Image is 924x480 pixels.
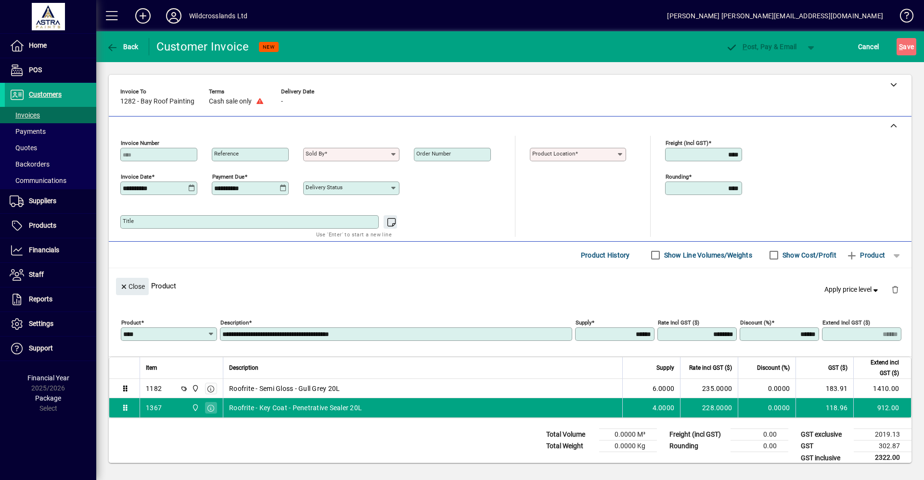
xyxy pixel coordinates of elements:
[846,247,885,263] span: Product
[856,38,882,55] button: Cancel
[106,43,139,51] span: Back
[209,98,252,105] span: Cash sale only
[120,279,145,295] span: Close
[146,363,157,373] span: Item
[666,173,689,180] mat-label: Rounding
[128,7,158,25] button: Add
[29,41,47,49] span: Home
[821,281,884,298] button: Apply price level
[884,278,907,301] button: Delete
[726,43,797,51] span: ost, Pay & Email
[665,441,731,452] td: Rounding
[10,160,50,168] span: Backorders
[893,2,912,33] a: Knowledge Base
[757,363,790,373] span: Discount (%)
[667,8,883,24] div: [PERSON_NAME] [PERSON_NAME][EMAIL_ADDRESS][DOMAIN_NAME]
[796,379,853,398] td: 183.91
[116,278,149,295] button: Close
[5,34,96,58] a: Home
[189,8,247,24] div: Wildcrosslands Ltd
[29,66,42,74] span: POS
[306,184,343,191] mat-label: Delivery status
[212,173,244,180] mat-label: Payment due
[5,172,96,189] a: Communications
[689,363,732,373] span: Rate incl GST ($)
[10,111,40,119] span: Invoices
[731,441,788,452] td: 0.00
[738,379,796,398] td: 0.0000
[577,246,634,264] button: Product History
[666,140,708,146] mat-label: Freight (incl GST)
[29,197,56,205] span: Suppliers
[29,91,62,98] span: Customers
[5,263,96,287] a: Staff
[854,441,911,452] td: 302.87
[121,319,141,326] mat-label: Product
[599,429,657,441] td: 0.0000 M³
[27,374,69,382] span: Financial Year
[796,441,854,452] td: GST
[532,150,575,157] mat-label: Product location
[653,403,675,413] span: 4.0000
[229,403,362,413] span: Roofrite - Key Coat - Penetrative Sealer 20L
[541,441,599,452] td: Total Weight
[10,177,66,184] span: Communications
[121,140,159,146] mat-label: Invoice number
[229,363,258,373] span: Description
[738,398,796,417] td: 0.0000
[104,38,141,55] button: Back
[656,363,674,373] span: Supply
[662,250,752,260] label: Show Line Volumes/Weights
[29,320,53,327] span: Settings
[576,319,591,326] mat-label: Supply
[599,441,657,452] td: 0.0000 Kg
[5,312,96,336] a: Settings
[121,173,152,180] mat-label: Invoice date
[884,285,907,294] app-page-header-button: Delete
[5,214,96,238] a: Products
[828,363,847,373] span: GST ($)
[899,43,903,51] span: S
[796,429,854,441] td: GST exclusive
[5,156,96,172] a: Backorders
[897,38,916,55] button: Save
[96,38,149,55] app-page-header-button: Back
[120,98,194,105] span: 1282 - Bay Roof Painting
[853,398,911,417] td: 912.00
[781,250,836,260] label: Show Cost/Profit
[822,319,870,326] mat-label: Extend incl GST ($)
[5,337,96,361] a: Support
[854,452,911,464] td: 2322.00
[665,429,731,441] td: Freight (incl GST)
[686,403,732,413] div: 228.0000
[35,394,61,402] span: Package
[214,150,239,157] mat-label: Reference
[123,218,134,224] mat-label: Title
[109,268,911,303] div: Product
[416,150,451,157] mat-label: Order number
[29,271,44,278] span: Staff
[5,189,96,213] a: Suppliers
[858,39,879,54] span: Cancel
[731,429,788,441] td: 0.00
[10,128,46,135] span: Payments
[29,246,59,254] span: Financials
[146,403,162,413] div: 1367
[740,319,771,326] mat-label: Discount (%)
[796,452,854,464] td: GST inclusive
[653,384,675,393] span: 6.0000
[29,344,53,352] span: Support
[146,384,162,393] div: 1182
[281,98,283,105] span: -
[220,319,249,326] mat-label: Description
[860,357,899,378] span: Extend incl GST ($)
[581,247,630,263] span: Product History
[29,221,56,229] span: Products
[658,319,699,326] mat-label: Rate incl GST ($)
[229,384,340,393] span: Roofrite - Semi Gloss - Gull Grey 20L
[263,44,275,50] span: NEW
[721,38,802,55] button: Post, Pay & Email
[5,287,96,311] a: Reports
[5,123,96,140] a: Payments
[5,140,96,156] a: Quotes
